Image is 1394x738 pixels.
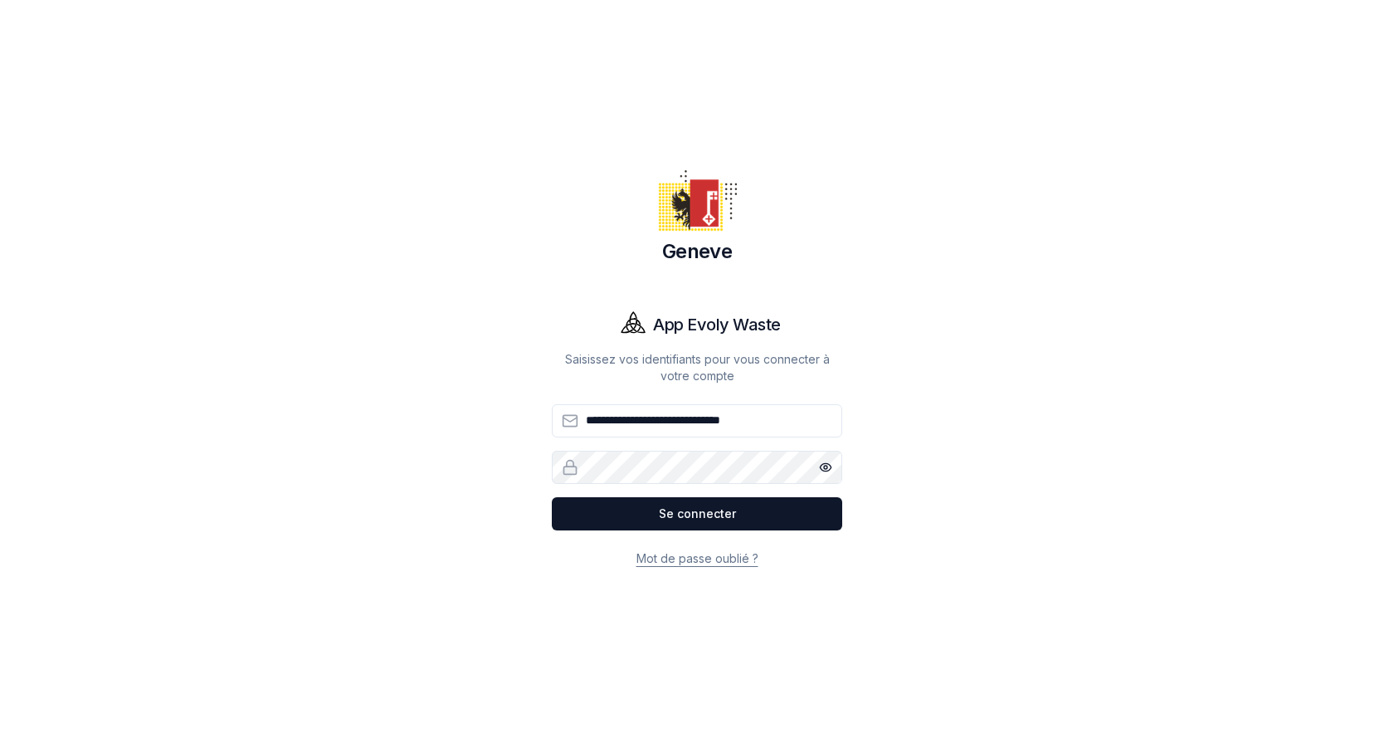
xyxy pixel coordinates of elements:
img: Evoly Logo [613,305,653,345]
p: Saisissez vos identifiants pour vous connecter à votre compte [552,351,842,384]
button: Se connecter [552,497,842,530]
h1: Geneve [552,238,842,265]
a: Mot de passe oublié ? [636,551,758,565]
h1: App Evoly Waste [653,313,781,336]
img: Geneve Logo [657,162,737,242]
